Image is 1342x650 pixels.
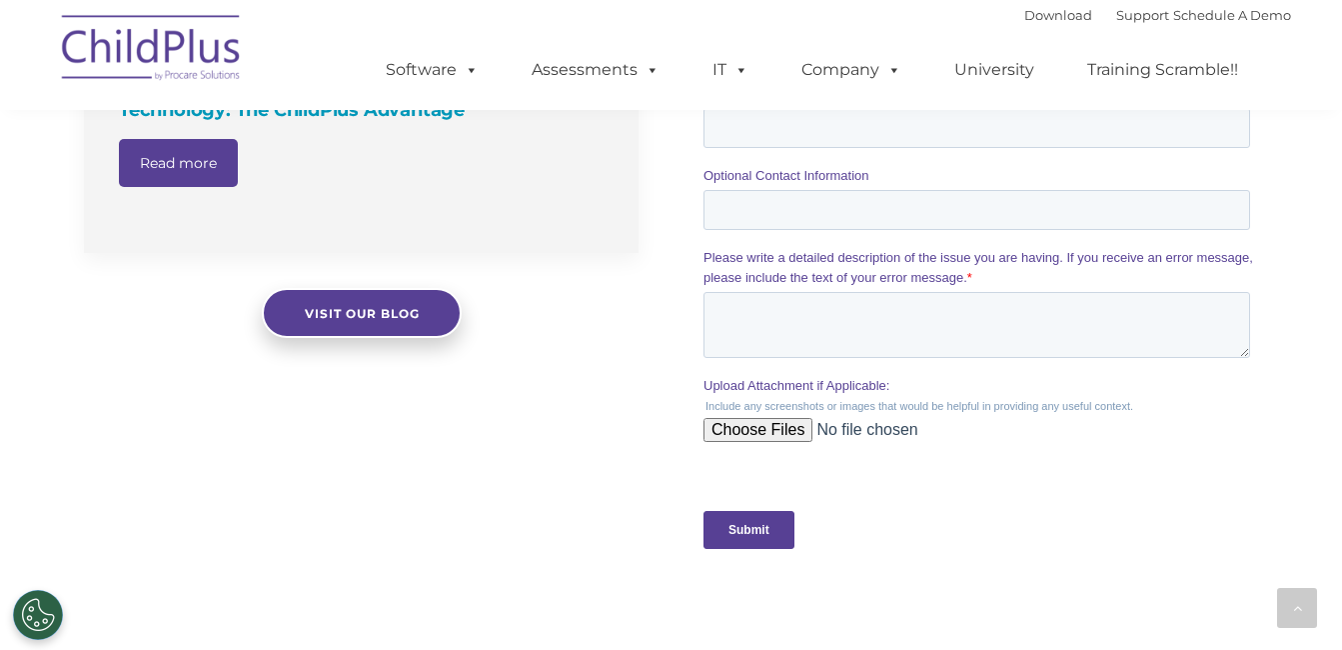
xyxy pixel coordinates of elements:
a: Read more [119,139,238,187]
a: Training Scramble!! [1067,50,1258,90]
a: Schedule A Demo [1173,7,1291,23]
img: ChildPlus by Procare Solutions [52,1,252,101]
a: IT [692,50,768,90]
a: Visit our blog [262,288,462,338]
iframe: Chat Widget [1015,434,1342,650]
a: Assessments [512,50,679,90]
font: | [1024,7,1291,23]
button: Cookies Settings [13,590,63,640]
span: Visit our blog [304,306,419,321]
a: Download [1024,7,1092,23]
a: Company [781,50,921,90]
span: Phone number [278,214,363,229]
a: Software [366,50,499,90]
span: Last name [278,132,339,147]
a: Support [1116,7,1169,23]
a: University [934,50,1054,90]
